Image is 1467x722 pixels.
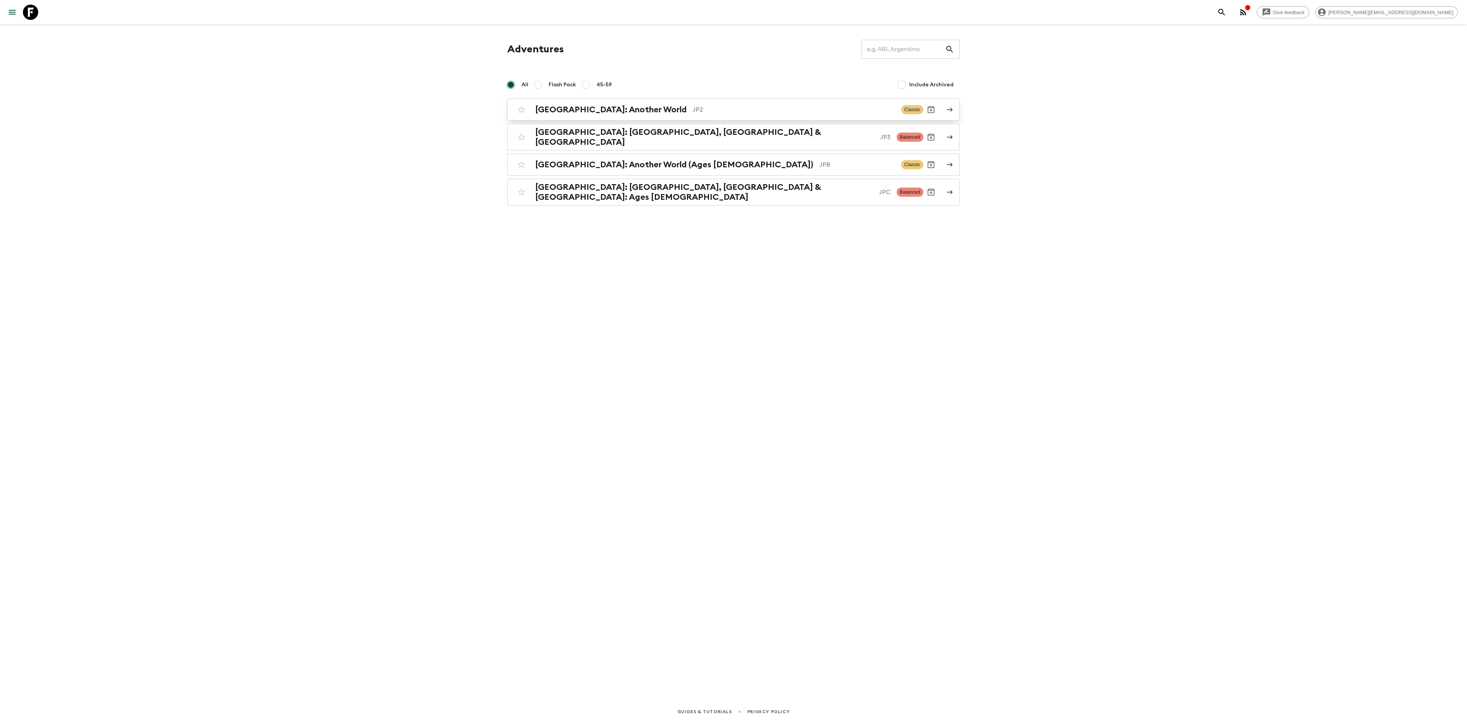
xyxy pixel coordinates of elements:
[923,102,939,117] button: Archive
[1257,6,1309,18] a: Give feedback
[747,707,790,716] a: Privacy Policy
[507,179,960,206] a: [GEOGRAPHIC_DATA]: [GEOGRAPHIC_DATA], [GEOGRAPHIC_DATA] & [GEOGRAPHIC_DATA]: Ages [DEMOGRAPHIC_DA...
[909,81,954,89] span: Include Archived
[1269,10,1309,15] span: Give feedback
[507,124,960,151] a: [GEOGRAPHIC_DATA]: [GEOGRAPHIC_DATA], [GEOGRAPHIC_DATA] & [GEOGRAPHIC_DATA]JP3BalancedArchive
[5,5,20,20] button: menu
[596,81,612,89] span: 45-59
[535,127,874,147] h2: [GEOGRAPHIC_DATA]: [GEOGRAPHIC_DATA], [GEOGRAPHIC_DATA] & [GEOGRAPHIC_DATA]
[693,105,895,114] p: JP2
[901,160,923,169] span: Classic
[507,42,564,57] h1: Adventures
[897,133,923,142] span: Balanced
[677,707,732,716] a: Guides & Tutorials
[1315,6,1458,18] div: [PERSON_NAME][EMAIL_ADDRESS][DOMAIN_NAME]
[923,185,939,200] button: Archive
[880,133,891,142] p: JP3
[507,154,960,176] a: [GEOGRAPHIC_DATA]: Another World (Ages [DEMOGRAPHIC_DATA])JPBClassicArchive
[1214,5,1229,20] button: search adventures
[535,105,687,115] h2: [GEOGRAPHIC_DATA]: Another World
[897,188,923,197] span: Balanced
[879,188,891,197] p: JPC
[819,160,895,169] p: JPB
[549,81,576,89] span: Flash Pack
[923,130,939,145] button: Archive
[521,81,528,89] span: All
[535,182,873,202] h2: [GEOGRAPHIC_DATA]: [GEOGRAPHIC_DATA], [GEOGRAPHIC_DATA] & [GEOGRAPHIC_DATA]: Ages [DEMOGRAPHIC_DATA]
[923,157,939,172] button: Archive
[1324,10,1457,15] span: [PERSON_NAME][EMAIL_ADDRESS][DOMAIN_NAME]
[901,105,923,114] span: Classic
[507,99,960,121] a: [GEOGRAPHIC_DATA]: Another WorldJP2ClassicArchive
[535,160,813,170] h2: [GEOGRAPHIC_DATA]: Another World (Ages [DEMOGRAPHIC_DATA])
[861,39,945,60] input: e.g. AR1, Argentina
